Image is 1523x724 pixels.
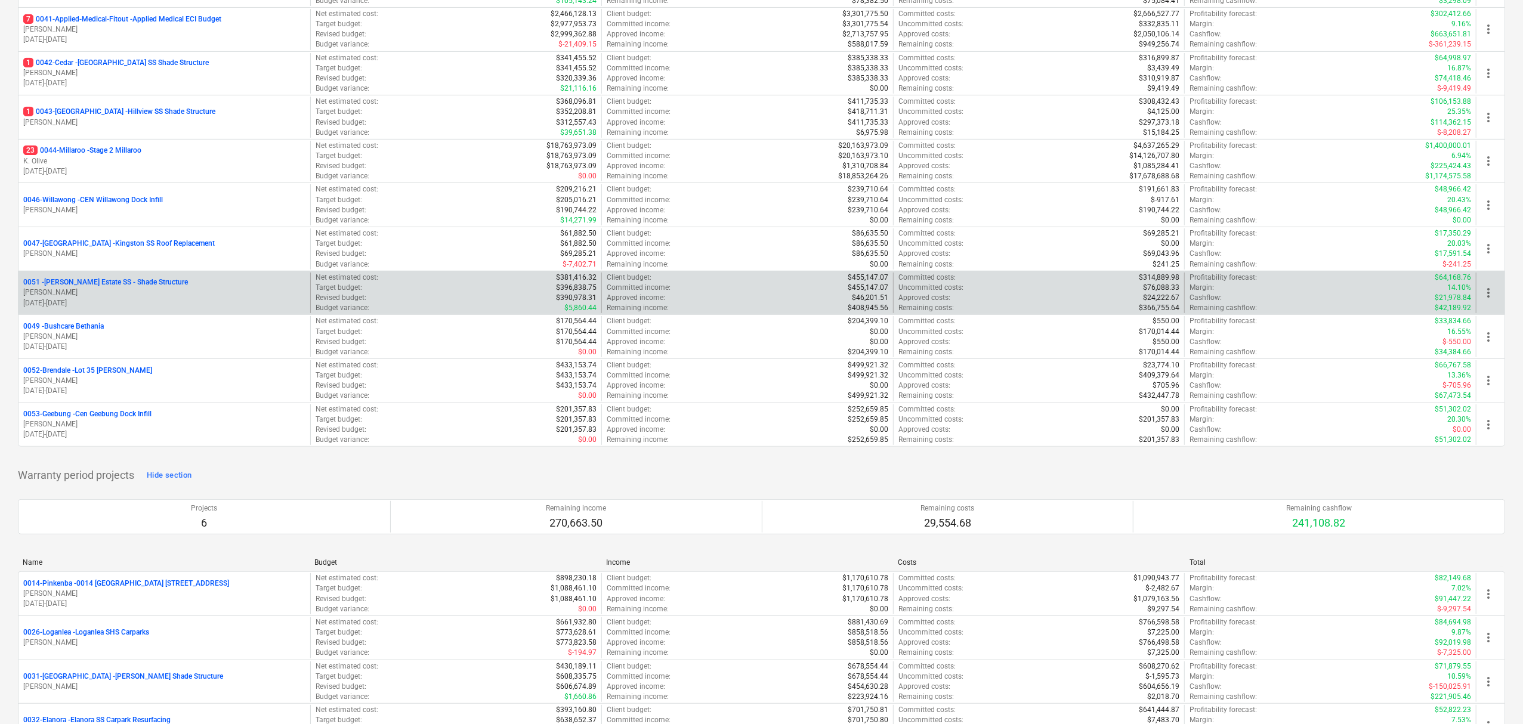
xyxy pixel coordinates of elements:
[898,171,954,181] p: Remaining costs :
[1481,286,1496,300] span: more_vert
[560,83,597,94] p: $21,116.16
[1190,73,1222,83] p: Cashflow :
[1481,330,1496,344] span: more_vert
[23,146,305,176] div: 230044-Millaroo -Stage 2 MillarooK. Olive[DATE]-[DATE]
[607,283,671,293] p: Committed income :
[23,78,305,88] p: [DATE] - [DATE]
[852,239,888,249] p: $86,635.50
[556,273,597,283] p: $381,416.32
[898,161,950,171] p: Approved costs :
[1190,293,1222,303] p: Cashflow :
[852,228,888,239] p: $86,635.50
[1435,303,1471,313] p: $42,189.92
[23,589,305,599] p: [PERSON_NAME]
[316,215,369,225] p: Budget variance :
[1442,259,1471,270] p: $-241.25
[316,9,378,19] p: Net estimated cost :
[551,29,597,39] p: $2,999,362.88
[1431,29,1471,39] p: $663,651.81
[316,161,366,171] p: Revised budget :
[560,215,597,225] p: $14,271.99
[23,409,152,419] p: 0053-Geebung - Cen Geebung Dock Infill
[1481,154,1496,168] span: more_vert
[848,195,888,205] p: $239,710.64
[23,277,188,287] p: 0051 - [PERSON_NAME] Estate SS - Shade Structure
[23,14,221,24] p: 0041-Applied-Medical-Fitout - Applied Medical ECI Budget
[560,128,597,138] p: $39,651.38
[316,249,366,259] p: Revised budget :
[1190,39,1257,49] p: Remaining cashflow :
[1435,293,1471,303] p: $21,978.84
[563,259,597,270] p: $-7,402.71
[898,205,950,215] p: Approved costs :
[23,321,305,352] div: 0049 -Bushcare Bethania[PERSON_NAME][DATE]-[DATE]
[848,283,888,293] p: $455,147.07
[23,419,305,429] p: [PERSON_NAME]
[23,146,141,156] p: 0044-Millaroo - Stage 2 Millaroo
[556,97,597,107] p: $368,096.81
[1143,283,1179,293] p: $76,088.33
[1190,283,1214,293] p: Margin :
[898,293,950,303] p: Approved costs :
[23,376,305,386] p: [PERSON_NAME]
[838,171,888,181] p: $18,853,264.26
[607,171,669,181] p: Remaining income :
[1129,171,1179,181] p: $17,678,688.68
[23,195,163,205] p: 0046-Willawong - CEN Willawong Dock Infill
[842,29,888,39] p: $2,713,757.95
[898,249,950,259] p: Approved costs :
[898,228,956,239] p: Committed costs :
[607,184,651,194] p: Client budget :
[23,156,305,166] p: K. Olive
[551,19,597,29] p: $2,977,953.73
[316,19,362,29] p: Target budget :
[848,39,888,49] p: $588,017.59
[316,184,378,194] p: Net estimated cost :
[560,239,597,249] p: $61,882.50
[1190,63,1214,73] p: Margin :
[23,58,33,67] span: 1
[1190,215,1257,225] p: Remaining cashflow :
[607,83,669,94] p: Remaining income :
[23,332,305,342] p: [PERSON_NAME]
[1481,675,1496,689] span: more_vert
[23,682,305,692] p: [PERSON_NAME]
[1435,228,1471,239] p: $17,350.29
[848,97,888,107] p: $411,735.33
[1190,161,1222,171] p: Cashflow :
[1481,198,1496,212] span: more_vert
[1153,259,1179,270] p: $241.25
[607,259,669,270] p: Remaining income :
[852,293,888,303] p: $46,201.51
[556,63,597,73] p: $341,455.52
[23,239,305,259] div: 0047-[GEOGRAPHIC_DATA] -Kingston SS Roof Replacement[PERSON_NAME]
[1437,83,1471,94] p: $-9,419.49
[1190,228,1257,239] p: Profitability forecast :
[316,107,362,117] p: Target budget :
[316,39,369,49] p: Budget variance :
[1447,283,1471,293] p: 14.10%
[316,273,378,283] p: Net estimated cost :
[23,195,305,215] div: 0046-Willawong -CEN Willawong Dock Infill[PERSON_NAME]
[607,107,671,117] p: Committed income :
[1133,9,1179,19] p: $2,666,527.77
[870,215,888,225] p: $0.00
[1431,161,1471,171] p: $225,424.43
[1139,53,1179,63] p: $316,899.87
[23,14,33,24] span: 7
[1481,110,1496,125] span: more_vert
[144,466,194,485] button: Hide section
[848,205,888,215] p: $239,710.64
[23,14,305,45] div: 70041-Applied-Medical-Fitout -Applied Medical ECI Budget[PERSON_NAME][DATE]-[DATE]
[147,469,191,482] div: Hide section
[607,215,669,225] p: Remaining income :
[23,409,305,440] div: 0053-Geebung -Cen Geebung Dock Infill[PERSON_NAME][DATE]-[DATE]
[316,316,378,326] p: Net estimated cost :
[23,107,33,116] span: 1
[23,386,305,396] p: [DATE] - [DATE]
[23,107,215,117] p: 0043-[GEOGRAPHIC_DATA] - Hillview SS Shade Structure
[316,73,366,83] p: Revised budget :
[1447,107,1471,117] p: 25.35%
[23,166,305,177] p: [DATE] - [DATE]
[607,205,665,215] p: Approved income :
